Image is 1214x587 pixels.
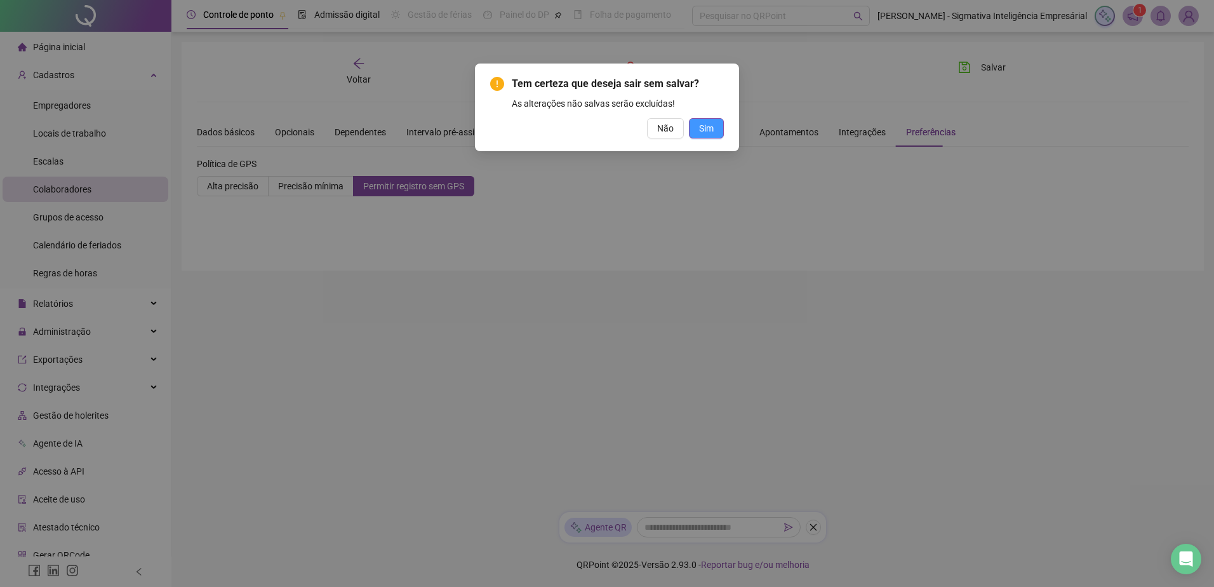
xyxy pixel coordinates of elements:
[689,118,724,138] button: Sim
[699,121,714,135] span: Sim
[1171,544,1201,574] div: Open Intercom Messenger
[657,121,674,135] span: Não
[512,98,675,109] span: As alterações não salvas serão excluídas!
[490,77,504,91] span: exclamation-circle
[647,118,684,138] button: Não
[512,78,699,90] span: Tem certeza que deseja sair sem salvar?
